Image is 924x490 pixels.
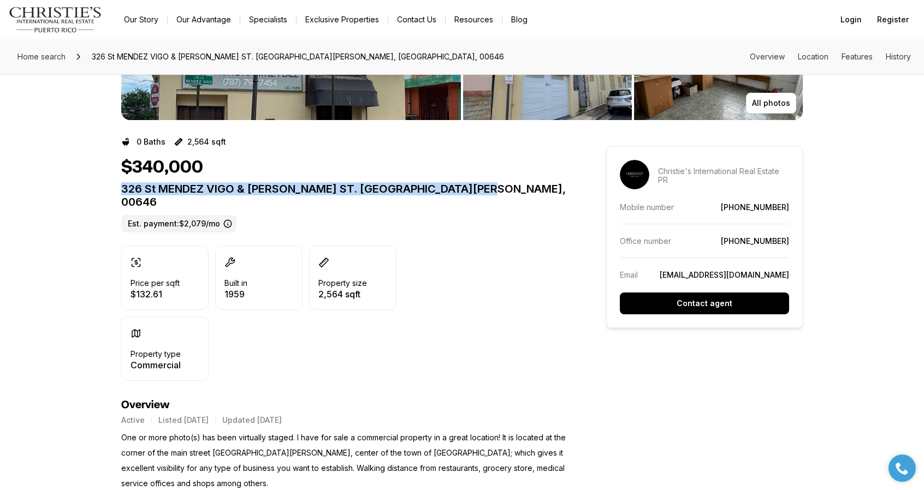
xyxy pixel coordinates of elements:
a: Skip to: Features [842,52,873,61]
p: Christie's International Real Estate PR [658,167,789,184]
h4: Overview [121,398,567,411]
span: Login [840,15,862,24]
button: All photos [746,93,796,113]
a: Home search [13,48,70,65]
p: Active [121,416,145,425]
p: Price per sqft [131,279,180,288]
p: 0 Baths [137,138,165,146]
p: Office number [620,236,671,246]
span: Home search [17,52,66,61]
a: Skip to: Location [798,52,828,61]
label: Est. payment: $2,079/mo [121,215,236,232]
a: Skip to: History [886,52,911,61]
p: Listed [DATE] [158,416,209,425]
a: [PHONE_NUMBER] [721,236,789,246]
p: 1959 [224,290,247,298]
p: Updated [DATE] [222,416,282,425]
p: Property type [131,350,181,358]
img: logo [9,7,102,33]
p: Contact agent [677,299,732,308]
a: [PHONE_NUMBER] [721,202,789,212]
p: Commercial [131,361,181,369]
a: Exclusive Properties [297,12,388,27]
button: Register [870,9,915,31]
p: Built in [224,279,247,288]
button: Contact agent [620,292,789,314]
h1: $340,000 [121,157,203,178]
nav: Page section menu [750,52,911,61]
a: [EMAIL_ADDRESS][DOMAIN_NAME] [660,270,789,279]
p: Email [620,270,638,279]
p: Property size [318,279,367,288]
p: All photos [752,99,790,107]
span: 326 St MENDEZ VIGO & [PERSON_NAME] ST. [GEOGRAPHIC_DATA][PERSON_NAME], [GEOGRAPHIC_DATA], 00646 [87,48,508,65]
a: Blog [502,12,536,27]
a: Our Advantage [168,12,240,27]
a: Skip to: Overview [750,52,785,61]
a: Specialists [240,12,296,27]
p: 2,564 sqft [187,138,226,146]
p: Mobile number [620,202,674,212]
a: Resources [446,12,502,27]
p: 326 St MENDEZ VIGO & [PERSON_NAME] ST. [GEOGRAPHIC_DATA][PERSON_NAME], 00646 [121,182,567,208]
button: Contact Us [388,12,445,27]
p: $132.61 [131,290,180,298]
button: Login [834,9,868,31]
p: 2,564 sqft [318,290,367,298]
span: Register [877,15,909,24]
a: Our Story [115,12,167,27]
